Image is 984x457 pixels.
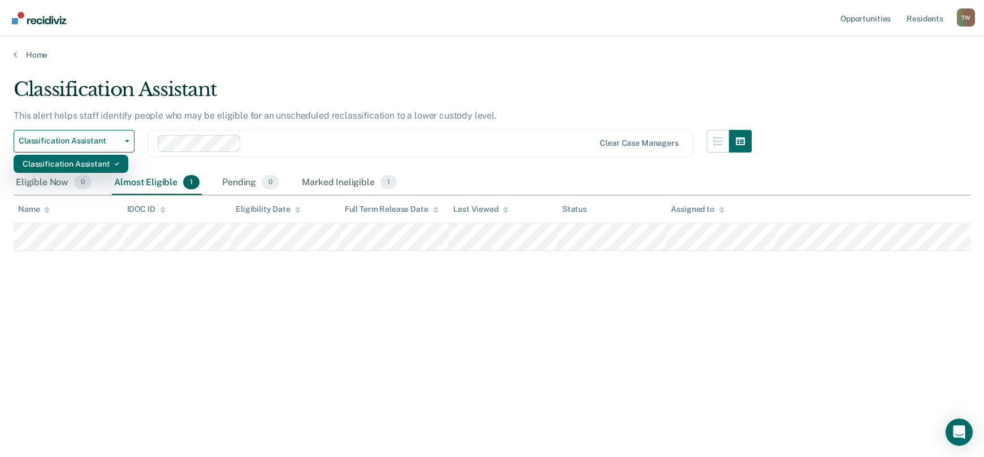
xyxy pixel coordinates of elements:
[112,171,202,195] div: Almost Eligible1
[671,204,724,214] div: Assigned to
[74,175,92,190] span: 0
[183,175,200,190] span: 1
[380,175,397,190] span: 1
[14,171,94,195] div: Eligible Now0
[19,136,120,146] span: Classification Assistant
[14,78,752,110] div: Classification Assistant
[453,204,508,214] div: Last Viewed
[957,8,975,27] button: Profile dropdown button
[236,204,301,214] div: Eligibility Date
[14,130,135,153] button: Classification Assistant
[14,50,970,60] a: Home
[18,204,50,214] div: Name
[12,12,66,24] img: Recidiviz
[300,171,399,195] div: Marked Ineligible1
[345,204,439,214] div: Full Term Release Date
[600,138,678,148] div: Clear case managers
[23,155,119,173] div: Classification Assistant
[946,419,973,446] div: Open Intercom Messenger
[562,204,587,214] div: Status
[14,110,497,121] p: This alert helps staff identify people who may be eligible for an unscheduled reclassification to...
[220,171,281,195] div: Pending0
[262,175,279,190] span: 0
[127,204,166,214] div: IDOC ID
[957,8,975,27] div: T W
